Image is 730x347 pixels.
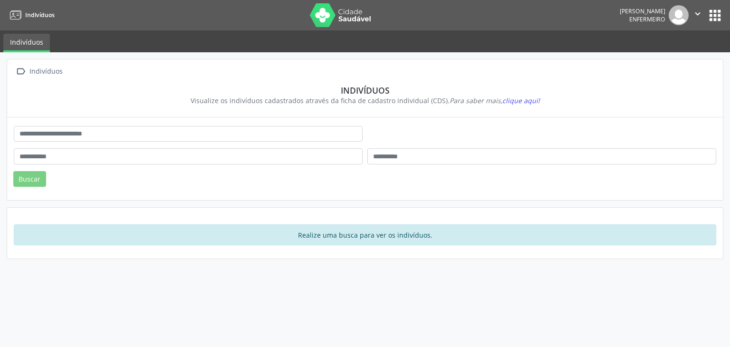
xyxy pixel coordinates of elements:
[7,7,55,23] a: Indivíduos
[692,9,703,19] i: 
[620,7,665,15] div: [PERSON_NAME]
[28,65,64,78] div: Indivíduos
[25,11,55,19] span: Indivíduos
[20,96,710,106] div: Visualize os indivíduos cadastrados através da ficha de cadastro individual (CDS).
[689,5,707,25] button: 
[14,65,64,78] a:  Indivíduos
[669,5,689,25] img: img
[14,224,716,245] div: Realize uma busca para ver os indivíduos.
[707,7,723,24] button: apps
[14,65,28,78] i: 
[502,96,540,105] span: clique aqui!
[450,96,540,105] i: Para saber mais,
[629,15,665,23] span: Enfermeiro
[20,85,710,96] div: Indivíduos
[3,34,50,52] a: Indivíduos
[13,171,46,187] button: Buscar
